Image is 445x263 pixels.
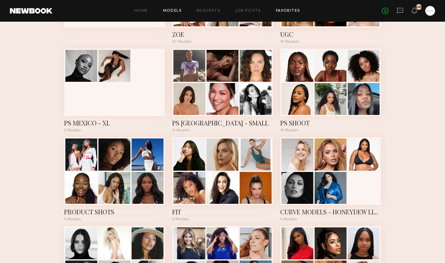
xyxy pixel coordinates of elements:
[280,40,381,44] div: 18 Models
[280,137,381,221] a: CURVE MODELS - HONEYDEW LINE5 Models
[134,9,148,13] a: Home
[172,217,273,221] div: 6 Models
[280,217,381,221] div: 5 Models
[64,137,165,221] a: PRODUCT SHOTS9 Models
[172,208,273,216] div: FIT
[416,6,422,9] div: 245
[280,208,381,216] div: CURVE MODELS - HONEYDEW LINE
[64,49,165,132] a: PS MEXICO - XL2 Models
[280,119,381,127] div: PS SHOOT
[280,49,381,132] a: PS SHOOT15 Models
[276,9,300,13] a: Favorites
[163,9,182,13] a: Models
[197,9,220,13] a: Requests
[235,9,261,13] a: Job Posts
[280,30,381,39] div: UGC
[64,208,165,216] div: PRODUCT SHOTS
[172,119,273,127] div: PS MEXICO - SMALL
[64,119,165,127] div: PS MEXICO - XL
[172,30,273,39] div: ZOE
[172,129,273,132] div: 11 Models
[64,217,165,221] div: 9 Models
[280,129,381,132] div: 15 Models
[172,49,273,132] a: PS [GEOGRAPHIC_DATA] - SMALL11 Models
[172,137,273,221] a: FIT6 Models
[64,129,165,132] div: 2 Models
[172,40,273,44] div: 27 Models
